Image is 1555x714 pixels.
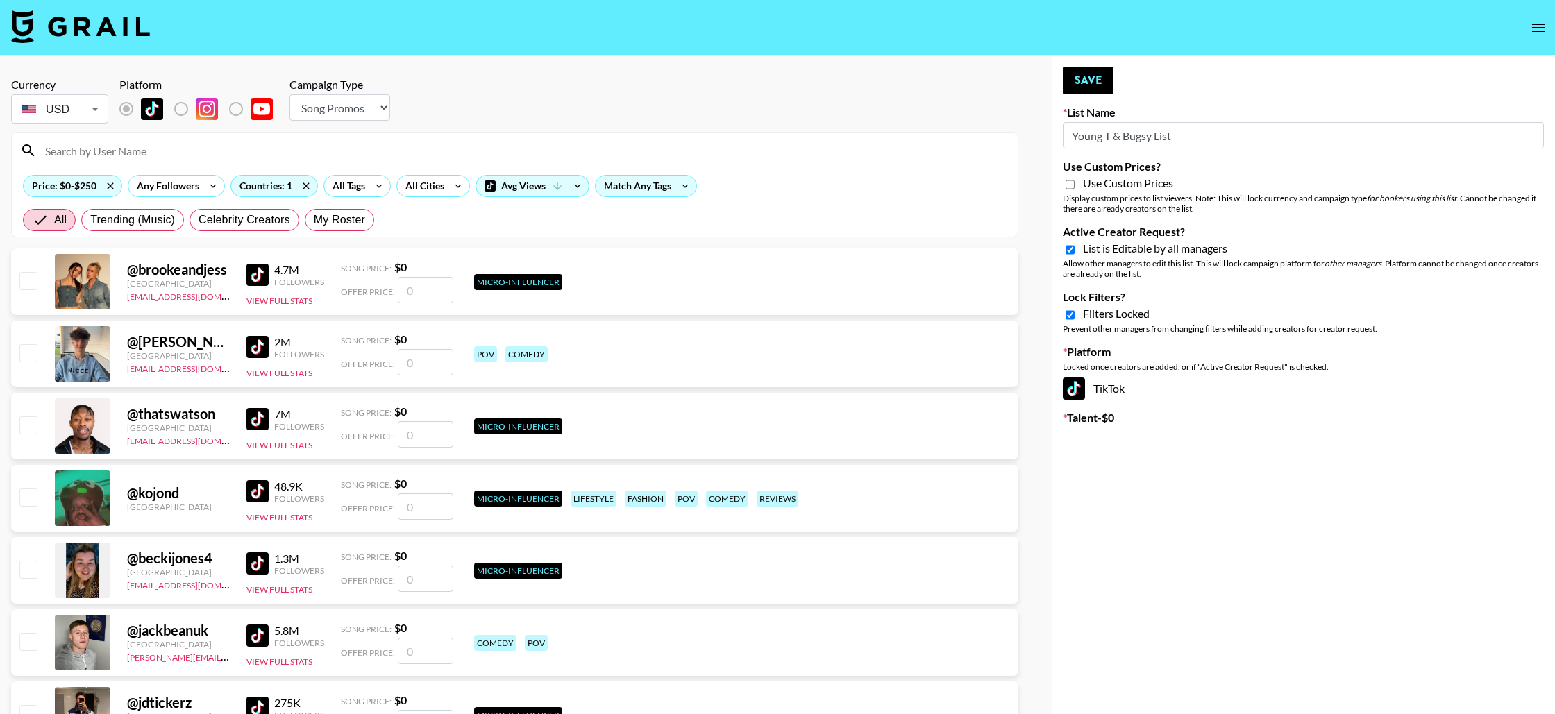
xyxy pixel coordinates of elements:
div: comedy [505,346,548,362]
span: Song Price: [341,696,392,706]
button: View Full Stats [246,656,312,667]
input: 0 [398,638,453,664]
strong: $ 0 [394,332,407,346]
label: Use Custom Prices? [1063,160,1544,173]
img: YouTube [251,98,273,120]
div: Countries: 1 [231,176,317,196]
div: Allow other managers to edit this list. This will lock campaign platform for . Platform cannot be... [1063,258,1544,279]
span: Offer Price: [341,503,395,513]
div: Price: $0-$250 [24,176,121,196]
span: Song Price: [341,552,392,562]
div: Avg Views [476,176,589,196]
button: View Full Stats [246,368,312,378]
span: Song Price: [341,624,392,634]
div: Match Any Tags [596,176,696,196]
div: Platform [119,78,284,92]
img: Instagram [196,98,218,120]
span: Trending (Music) [90,212,175,228]
label: Lock Filters? [1063,290,1544,304]
span: Offer Price: [341,647,395,658]
input: 0 [398,421,453,448]
div: @ kojond [127,484,230,502]
strong: $ 0 [394,260,407,273]
div: lifestyle [571,491,616,507]
a: [EMAIL_ADDRESS][DOMAIN_NAME] [127,361,267,374]
div: @ beckijones4 [127,550,230,567]
span: Song Price: [341,263,392,273]
img: TikTok [246,480,269,502]
input: 0 [398,277,453,303]
div: [GEOGRAPHIC_DATA] [127,567,230,577]
em: for bookers using this list [1367,193,1456,203]
label: Talent - $ 0 [1063,411,1544,425]
button: View Full Stats [246,296,312,306]
a: [EMAIL_ADDRESS][DOMAIN_NAME] [127,433,267,446]
span: Offer Price: [341,359,395,369]
img: TikTok [246,624,269,647]
span: Song Price: [341,479,392,490]
div: 7M [274,407,324,421]
input: 0 [398,349,453,375]
div: fashion [625,491,666,507]
span: Filters Locked [1083,307,1150,321]
div: [GEOGRAPHIC_DATA] [127,639,230,649]
div: Micro-Influencer [474,418,562,434]
img: TikTok [1063,377,1085,400]
div: Any Followers [128,176,202,196]
div: All Cities [397,176,447,196]
span: Offer Price: [341,287,395,297]
img: TikTok [246,264,269,286]
button: open drawer [1524,14,1552,42]
div: reviews [757,491,798,507]
div: Followers [274,638,324,648]
div: pov [675,491,698,507]
div: @ thatswatson [127,405,230,423]
div: [GEOGRAPHIC_DATA] [127,278,230,289]
button: View Full Stats [246,584,312,595]
div: Display custom prices to list viewers. Note: This will lock currency and campaign type . Cannot b... [1063,193,1544,214]
div: Followers [274,493,324,504]
div: Prevent other managers from changing filters while adding creators for creator request. [1063,323,1544,334]
span: Offer Price: [341,575,395,586]
div: Currency [11,78,108,92]
img: TikTok [141,98,163,120]
span: Offer Price: [341,431,395,441]
div: [GEOGRAPHIC_DATA] [127,502,230,512]
div: Campaign Type [289,78,390,92]
div: All Tags [324,176,368,196]
strong: $ 0 [394,477,407,490]
img: TikTok [246,408,269,430]
span: Use Custom Prices [1083,176,1173,190]
strong: $ 0 [394,621,407,634]
button: View Full Stats [246,512,312,522]
div: [GEOGRAPHIC_DATA] [127,423,230,433]
div: 2M [274,335,324,349]
span: List is Editable by all managers [1083,241,1227,255]
label: Platform [1063,345,1544,359]
div: @ jdtickerz [127,694,230,711]
input: 0 [398,566,453,592]
div: pov [474,346,497,362]
div: @ [PERSON_NAME].stee1e [127,333,230,350]
input: Search by User Name [37,139,1009,162]
strong: $ 0 [394,405,407,418]
label: Active Creator Request? [1063,225,1544,239]
div: USD [14,97,106,121]
div: Followers [274,349,324,359]
div: comedy [474,635,516,651]
div: Followers [274,277,324,287]
label: List Name [1063,105,1544,119]
div: comedy [706,491,748,507]
div: TikTok [1063,377,1544,400]
div: [GEOGRAPHIC_DATA] [127,350,230,361]
div: @ brookeandjess [127,261,230,278]
img: Grail Talent [11,10,150,43]
span: My Roster [314,212,365,228]
span: All [54,212,67,228]
a: [PERSON_NAME][EMAIL_ADDRESS][DOMAIN_NAME] [127,649,333,663]
span: Song Price: [341,407,392,418]
div: Micro-Influencer [474,563,562,579]
a: [EMAIL_ADDRESS][DOMAIN_NAME] [127,577,267,590]
div: pov [525,635,548,651]
button: View Full Stats [246,440,312,450]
